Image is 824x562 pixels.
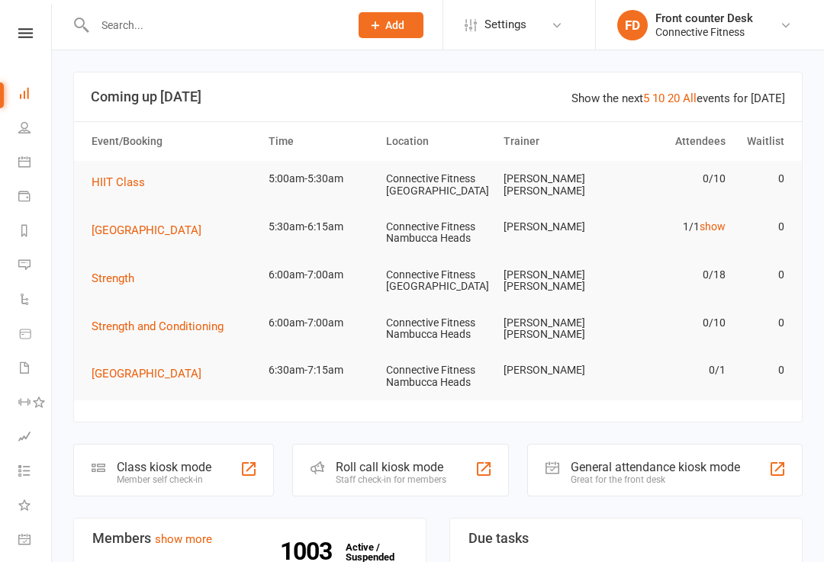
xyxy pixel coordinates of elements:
span: [GEOGRAPHIC_DATA] [92,367,201,381]
a: Payments [18,181,53,215]
a: Calendar [18,146,53,181]
span: [GEOGRAPHIC_DATA] [92,223,201,237]
td: 6:00am-7:00am [262,257,379,293]
h3: Due tasks [468,531,784,546]
div: Class kiosk mode [117,460,211,474]
td: 0/18 [614,257,732,293]
td: Connective Fitness [GEOGRAPHIC_DATA] [379,257,497,305]
td: 0 [732,257,791,293]
input: Search... [90,14,339,36]
div: FD [617,10,648,40]
div: Connective Fitness [655,25,753,39]
td: Connective Fitness Nambucca Heads [379,305,497,353]
td: 6:00am-7:00am [262,305,379,341]
div: Member self check-in [117,474,211,485]
td: [PERSON_NAME] [PERSON_NAME] [497,161,614,209]
a: 5 [643,92,649,105]
a: show more [155,532,212,546]
a: show [700,220,726,233]
button: [GEOGRAPHIC_DATA] [92,221,212,239]
td: 5:00am-5:30am [262,161,379,197]
span: HIIT Class [92,175,145,189]
a: Reports [18,215,53,249]
span: Settings [484,8,526,42]
td: 0/1 [614,352,732,388]
button: [GEOGRAPHIC_DATA] [92,364,212,383]
span: Add [385,19,404,31]
div: Show the next events for [DATE] [571,89,785,108]
span: Strength and Conditioning [92,320,224,333]
td: 0/10 [614,161,732,197]
td: [PERSON_NAME] [PERSON_NAME] [497,305,614,353]
a: Product Sales [18,318,53,352]
td: 0 [732,161,791,197]
a: People [18,112,53,146]
div: Front counter Desk [655,11,753,25]
a: 10 [652,92,665,105]
button: Add [359,12,423,38]
td: 0/10 [614,305,732,341]
th: Attendees [614,122,732,161]
td: [PERSON_NAME] [PERSON_NAME] [497,257,614,305]
th: Location [379,122,497,161]
span: Strength [92,271,134,285]
td: 0 [732,209,791,245]
td: Connective Fitness [GEOGRAPHIC_DATA] [379,161,497,209]
a: Dashboard [18,78,53,112]
div: General attendance kiosk mode [571,460,740,474]
td: 1/1 [614,209,732,245]
button: Strength and Conditioning [92,317,234,336]
div: Great for the front desk [571,474,740,485]
th: Time [262,122,379,161]
button: Strength [92,269,145,287]
div: Roll call kiosk mode [336,460,446,474]
th: Trainer [497,122,614,161]
a: 20 [668,92,680,105]
a: All [683,92,697,105]
td: 0 [732,305,791,341]
a: General attendance kiosk mode [18,524,53,558]
td: 0 [732,352,791,388]
td: Connective Fitness Nambucca Heads [379,209,497,257]
td: 6:30am-7:15am [262,352,379,388]
td: [PERSON_NAME] [497,209,614,245]
div: Staff check-in for members [336,474,446,485]
th: Event/Booking [85,122,262,161]
h3: Coming up [DATE] [91,89,785,104]
h3: Members [92,531,407,546]
td: [PERSON_NAME] [497,352,614,388]
a: Assessments [18,421,53,455]
th: Waitlist [732,122,791,161]
td: 5:30am-6:15am [262,209,379,245]
button: HIIT Class [92,173,156,191]
td: Connective Fitness Nambucca Heads [379,352,497,400]
a: What's New [18,490,53,524]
